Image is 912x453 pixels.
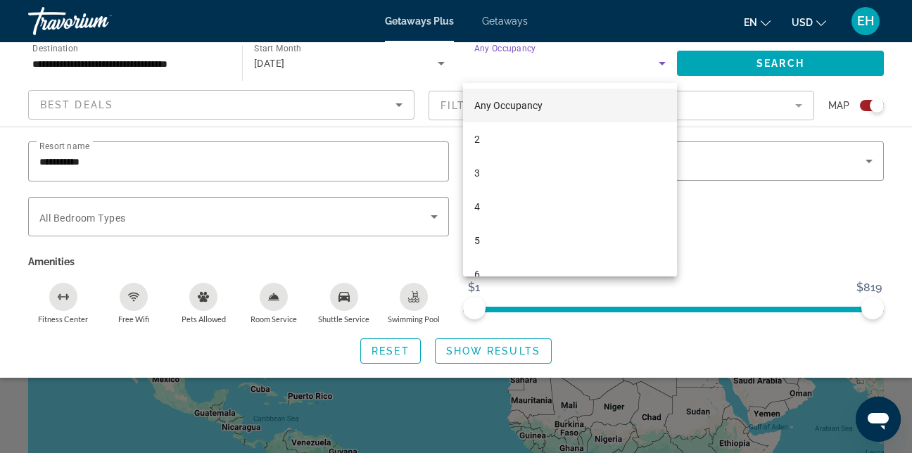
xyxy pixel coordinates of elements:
[474,198,480,215] span: 4
[856,397,901,442] iframe: Button to launch messaging window
[474,100,543,111] span: Any Occupancy
[474,232,480,249] span: 5
[474,131,480,148] span: 2
[474,165,480,181] span: 3
[474,266,480,283] span: 6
